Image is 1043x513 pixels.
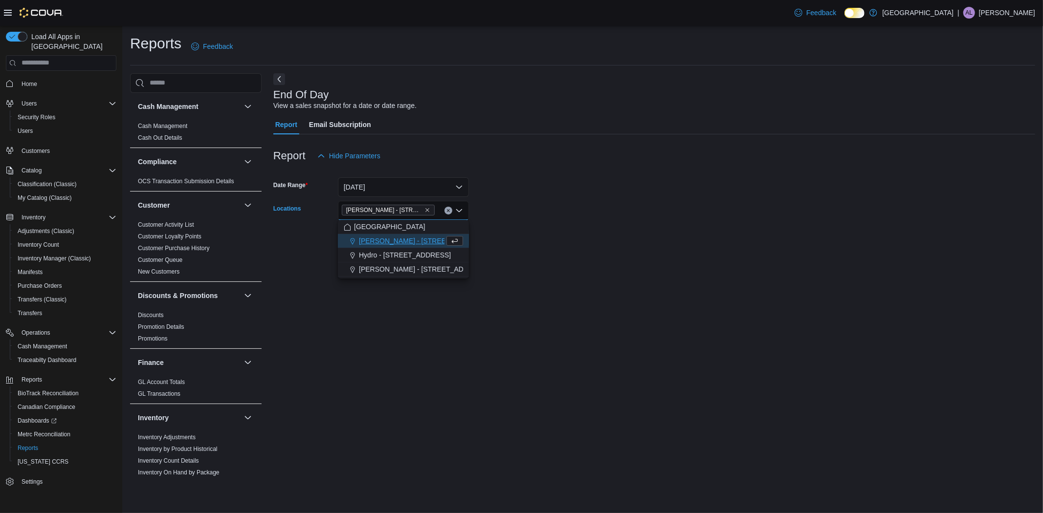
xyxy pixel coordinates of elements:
button: [DATE] [338,177,469,197]
span: Security Roles [14,111,116,123]
button: Settings [2,474,120,489]
h3: Inventory [138,413,169,423]
span: Reports [18,444,38,452]
a: My Catalog (Classic) [14,192,76,204]
span: Hide Parameters [329,151,380,161]
a: Customer Queue [138,256,182,263]
span: Manifests [18,268,43,276]
h3: Discounts & Promotions [138,291,218,300]
span: Customer Activity List [138,221,194,229]
a: Discounts [138,312,164,319]
button: Home [2,77,120,91]
a: Classification (Classic) [14,178,81,190]
button: [GEOGRAPHIC_DATA] [338,220,469,234]
span: Settings [22,478,43,486]
a: Inventory Manager (Classic) [14,253,95,264]
span: Traceabilty Dashboard [18,356,76,364]
button: Users [18,98,41,109]
a: Traceabilty Dashboard [14,354,80,366]
button: Reports [10,441,120,455]
button: Inventory [2,211,120,224]
span: Dashboards [18,417,57,425]
div: Compliance [130,175,262,191]
button: Canadian Compliance [10,400,120,414]
a: Feedback [791,3,840,22]
span: My Catalog (Classic) [14,192,116,204]
button: [US_STATE] CCRS [10,455,120,469]
a: Metrc Reconciliation [14,428,74,440]
button: Transfers [10,306,120,320]
span: Canadian Compliance [18,403,75,411]
div: Discounts & Promotions [130,309,262,348]
a: Security Roles [14,111,59,123]
a: Inventory On Hand by Package [138,469,220,476]
h3: Report [273,150,306,162]
button: Manifests [10,265,120,279]
a: Dashboards [10,414,120,427]
span: Inventory Manager (Classic) [14,253,116,264]
span: Feedback [203,42,233,51]
span: Purchase Orders [14,280,116,292]
span: Customers [22,147,50,155]
a: Customer Loyalty Points [138,233,201,240]
span: Transfers (Classic) [18,296,67,303]
h3: Compliance [138,157,177,167]
span: Customers [18,145,116,157]
span: Dashboards [14,415,116,427]
a: Transfers [14,307,46,319]
button: Users [10,124,120,138]
span: Settings [18,475,116,488]
span: [PERSON_NAME] - [STREET_ADDRESS] [359,264,489,274]
a: Promotions [138,335,168,342]
a: Customers [18,145,54,157]
a: Feedback [187,37,237,56]
span: GL Transactions [138,390,180,398]
button: Finance [242,357,254,368]
button: Customers [2,144,120,158]
a: Cash Out Details [138,134,182,141]
button: Hydro - [STREET_ADDRESS] [338,248,469,262]
span: Transfers (Classic) [14,294,116,305]
span: GL Account Totals [138,378,185,386]
span: BioTrack Reconciliation [14,387,116,399]
span: Adjustments (Classic) [18,227,74,235]
button: Clear input [444,207,452,214]
span: Traceabilty Dashboard [14,354,116,366]
span: Purchase Orders [18,282,62,290]
a: Dashboards [14,415,61,427]
span: AL [966,7,973,19]
a: BioTrack Reconciliation [14,387,83,399]
a: Adjustments (Classic) [14,225,78,237]
span: Customer Queue [138,256,182,264]
button: Reports [18,374,46,385]
span: [GEOGRAPHIC_DATA] [354,222,425,232]
button: Customer [138,200,240,210]
span: Transfers [14,307,116,319]
button: Users [2,97,120,110]
button: Discounts & Promotions [242,290,254,301]
span: OCS Transaction Submission Details [138,177,234,185]
button: Customer [242,199,254,211]
a: Inventory Count Details [138,457,199,464]
a: Inventory by Product Historical [138,446,218,452]
span: New Customers [138,268,179,276]
button: Compliance [138,157,240,167]
span: Inventory Count Details [138,457,199,465]
button: Transfers (Classic) [10,293,120,306]
span: Hydro - [STREET_ADDRESS] [359,250,451,260]
a: New Customers [138,268,179,275]
button: Security Roles [10,110,120,124]
button: Catalog [2,164,120,177]
span: [PERSON_NAME] - [STREET_ADDRESS] [359,236,489,246]
span: Promotions [138,335,168,342]
button: Cash Management [242,101,254,112]
button: Inventory [138,413,240,423]
span: BioTrack Reconciliation [18,389,79,397]
span: Catalog [22,167,42,174]
span: Reports [18,374,116,385]
a: Reports [14,442,42,454]
span: Report [275,115,297,134]
button: Classification (Classic) [10,177,120,191]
